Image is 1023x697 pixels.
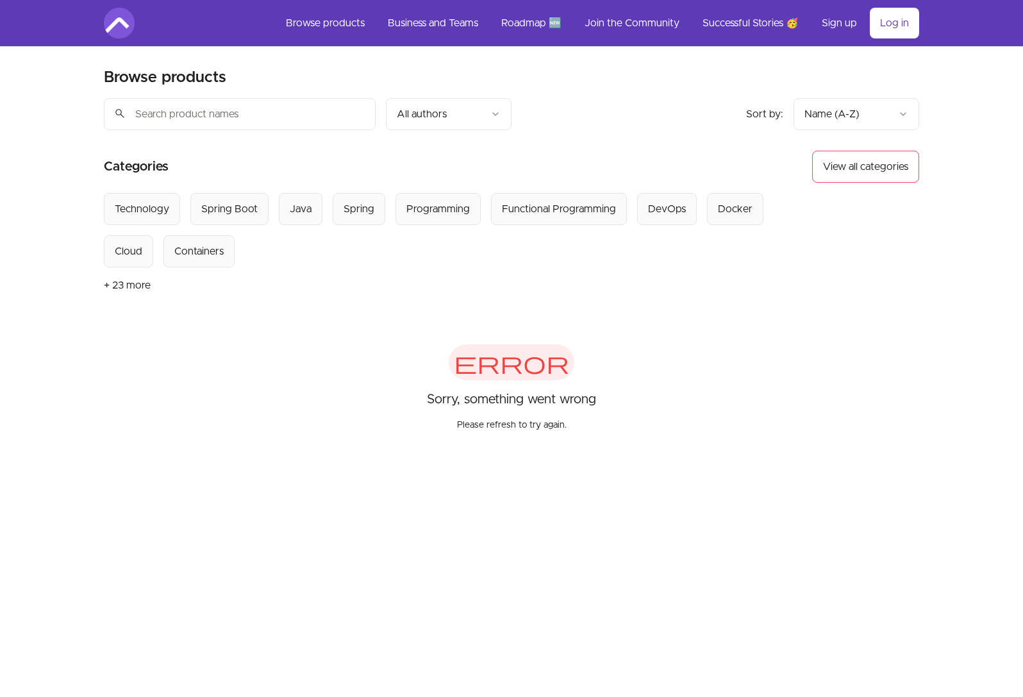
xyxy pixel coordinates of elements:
[692,8,809,38] a: Successful Stories 🥳
[502,201,616,217] div: Functional Programming
[718,201,753,217] div: Docker
[449,344,574,380] span: error
[427,390,596,408] p: Sorry, something went wrong
[870,8,919,38] a: Log in
[104,267,151,303] button: + 23 more
[574,8,690,38] a: Join the Community
[114,105,126,122] span: search
[812,151,919,183] button: View all categories
[290,201,312,217] div: Java
[794,98,919,130] button: Product sort options
[811,8,867,38] a: Sign up
[276,8,919,38] nav: Main
[406,201,470,217] div: Programming
[174,244,224,259] div: Containers
[276,8,375,38] a: Browse products
[648,201,686,217] div: DevOps
[344,201,374,217] div: Spring
[104,8,135,38] img: Amigoscode logo
[115,201,169,217] div: Technology
[115,244,142,259] div: Cloud
[378,8,488,38] a: Business and Teams
[104,151,169,183] h2: Categories
[104,98,376,130] input: Search product names
[457,408,567,432] p: Please refresh to try again.
[746,109,783,119] span: Sort by:
[201,201,258,217] div: Spring Boot
[491,8,572,38] a: Roadmap 🆕
[104,67,226,88] h2: Browse products
[386,98,511,130] button: Filter by author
